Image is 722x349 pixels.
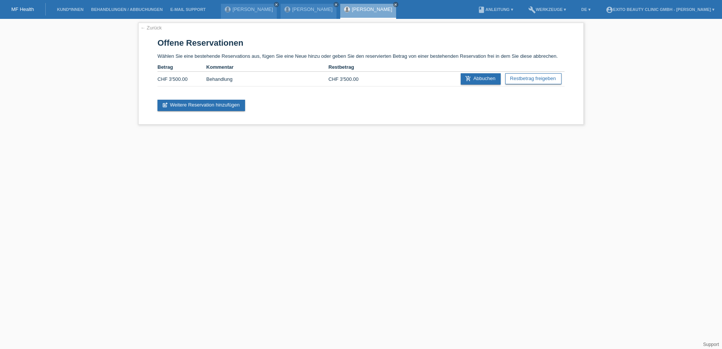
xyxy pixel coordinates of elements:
a: DE ▾ [577,7,594,12]
a: buildWerkzeuge ▾ [525,7,570,12]
a: ← Zurück [140,25,162,31]
a: Restbetrag freigeben [505,73,562,84]
th: Kommentar [206,63,328,72]
a: close [333,2,339,7]
a: bookAnleitung ▾ [474,7,517,12]
a: MF Health [11,6,34,12]
i: close [334,3,338,6]
th: Restbetrag [329,63,377,72]
a: Support [703,342,719,347]
a: Kund*innen [53,7,87,12]
th: Betrag [157,63,206,72]
a: account_circleExito Beauty Clinic GmbH - [PERSON_NAME] ▾ [602,7,718,12]
a: close [274,2,279,7]
td: CHF 3'500.00 [329,72,377,86]
i: add_shopping_cart [465,76,471,82]
h1: Offene Reservationen [157,38,565,48]
a: E-Mail Support [167,7,210,12]
a: close [393,2,398,7]
i: book [478,6,485,14]
td: Behandlung [206,72,328,86]
i: account_circle [606,6,613,14]
a: [PERSON_NAME] [292,6,333,12]
i: post_add [162,102,168,108]
td: CHF 3'500.00 [157,72,206,86]
a: post_addWeitere Reservation hinzufügen [157,100,245,111]
a: [PERSON_NAME] [352,6,392,12]
div: Wählen Sie eine bestehende Reservations aus, fügen Sie eine Neue hinzu oder geben Sie den reservi... [138,23,584,125]
a: Behandlungen / Abbuchungen [87,7,167,12]
i: close [394,3,398,6]
i: close [275,3,278,6]
a: [PERSON_NAME] [233,6,273,12]
a: add_shopping_cartAbbuchen [461,73,501,85]
i: build [528,6,536,14]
